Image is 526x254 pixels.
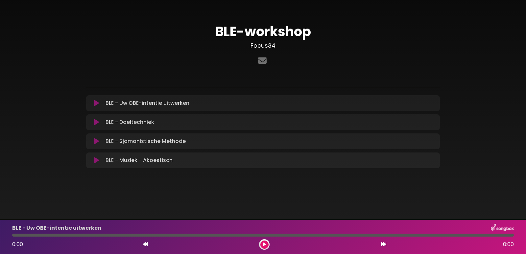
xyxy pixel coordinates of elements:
[106,118,154,126] font: BLE - Doeltechniek
[251,41,275,50] font: Focus34
[106,99,189,107] font: BLE - Uw OBE-intentie uitwerken
[106,156,173,164] font: BLE - Muziek - Akoestisch
[106,137,186,145] font: BLE - Sjamanistische Methode
[215,22,311,41] font: BLE-workshop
